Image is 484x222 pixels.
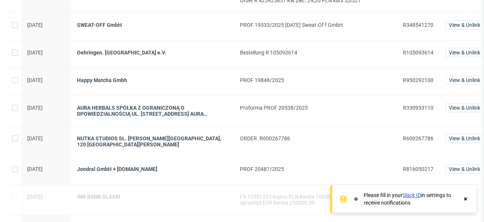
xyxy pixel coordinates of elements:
[77,166,228,172] a: Jondral GmbH + [DOMAIN_NAME]
[403,192,421,198] a: Slack ID
[449,136,480,141] span: View & Unlink
[446,77,484,83] a: View & Unlink
[446,166,484,172] a: View & Unlink
[27,135,43,141] span: [DATE]
[403,22,433,28] span: R348541270
[77,194,228,200] a: ING BANK SLASKI
[446,76,484,85] button: View & Unlink
[449,78,480,83] span: View & Unlink
[27,50,43,56] span: [DATE]
[403,166,433,172] span: R816050217
[240,50,391,56] div: Bestellung R 105093614
[27,22,43,28] span: [DATE]
[446,20,484,29] button: View & Unlink
[77,50,228,56] a: Oehringen. [GEOGRAPHIC_DATA] e.V.
[449,166,480,172] span: View & Unlink
[77,77,228,83] a: Happy Matcha Gmbh
[27,166,43,172] span: [DATE]
[446,135,484,141] a: View & Unlink
[364,191,458,206] div: Please fill in your in settings to receive notifications
[449,22,480,28] span: View & Unlink
[240,22,391,28] div: PROF 19533/2025 [DATE] Sweat-Of f GmbH
[27,105,43,111] span: [DATE]
[446,50,484,56] a: View & Unlink
[352,195,360,203] img: Slack
[403,105,433,111] span: R330953110
[446,134,484,143] button: View & Unlink
[240,194,391,206] div: FX 12391203 kupno PLN kwota 1065000.00 kurs 4.260000 sprzedaż EUR kwota 250000.00
[446,103,484,112] button: View & Unlink
[449,50,480,55] span: View & Unlink
[27,77,43,83] span: [DATE]
[77,135,228,147] a: NUTKA STUDIOS SL. [PERSON_NAME][GEOGRAPHIC_DATA], 120 [GEOGRAPHIC_DATA][PERSON_NAME]
[403,77,433,83] span: R950292100
[446,105,484,111] a: View & Unlink
[446,48,484,57] button: View & Unlink
[446,165,484,174] button: View & Unlink
[446,22,484,28] a: View & Unlink
[240,77,391,83] div: PROF 19848/2025
[403,50,433,56] span: R105093614
[240,135,391,141] div: ORDER .R600267786
[77,22,228,28] a: SWEAT-OFF GmbH
[240,105,391,111] div: Proforma PROF 20538/2025
[240,166,391,172] div: PROF 20487/2025
[77,105,228,117] a: AURA HERBALS SPÓŁKA Z OGRANICZONĄ O DPOWIEDZIALNOŚCIĄ UL. [STREET_ADDRESS] AURA HERBALS SPÓŁK A Z...
[403,135,433,141] span: R600267786
[449,105,480,110] span: View & Unlink
[27,194,43,200] span: [DATE]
